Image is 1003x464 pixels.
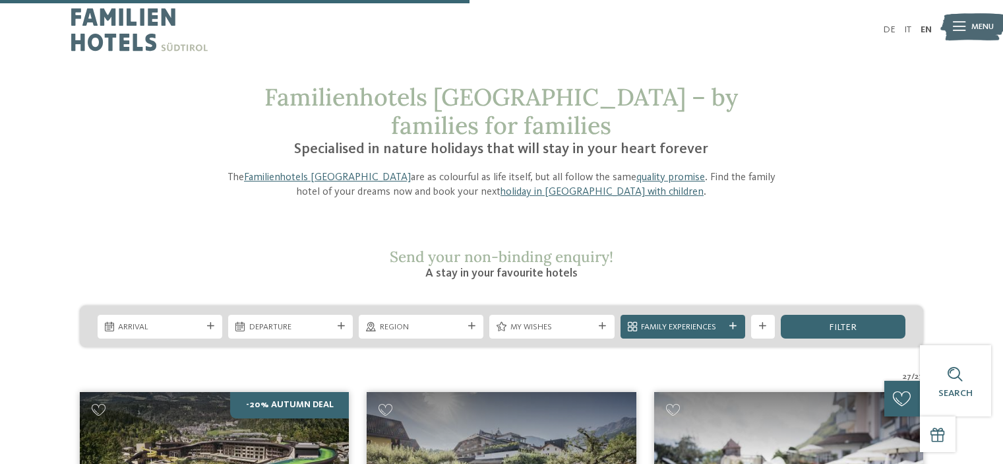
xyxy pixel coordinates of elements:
[883,25,896,34] a: DE
[915,371,923,383] span: 27
[510,321,593,333] span: My wishes
[249,321,332,333] span: Departure
[636,172,705,183] a: quality promise
[904,25,911,34] a: IT
[118,321,201,333] span: Arrival
[294,142,708,156] span: Specialised in nature holidays that will stay in your heart forever
[903,371,911,383] span: 27
[390,247,613,266] span: Send your non-binding enquiry!
[911,371,915,383] span: /
[938,389,973,398] span: Search
[220,170,784,200] p: The are as colourful as life itself, but all follow the same . Find the family hotel of your drea...
[264,82,738,141] span: Familienhotels [GEOGRAPHIC_DATA] – by families for families
[641,321,724,333] span: Family Experiences
[425,267,578,279] span: A stay in your favourite hotels
[829,323,857,332] span: filter
[380,321,463,333] span: Region
[971,21,994,33] span: Menu
[244,172,411,183] a: Familienhotels [GEOGRAPHIC_DATA]
[501,187,704,197] a: holiday in [GEOGRAPHIC_DATA] with children
[921,25,932,34] a: EN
